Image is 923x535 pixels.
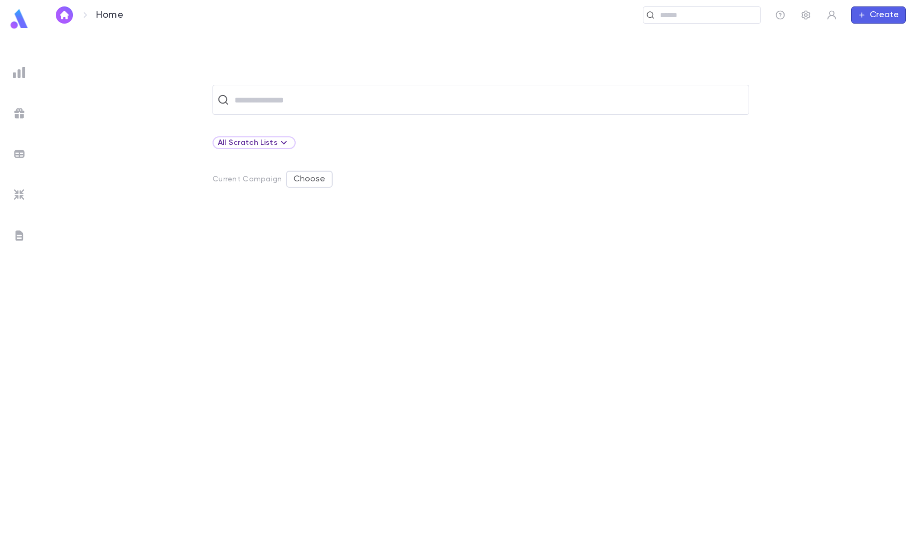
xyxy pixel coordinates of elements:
div: All Scratch Lists [213,136,296,149]
img: letters_grey.7941b92b52307dd3b8a917253454ce1c.svg [13,229,26,242]
button: Choose [286,171,333,188]
img: imports_grey.530a8a0e642e233f2baf0ef88e8c9fcb.svg [13,188,26,201]
img: campaigns_grey.99e729a5f7ee94e3726e6486bddda8f1.svg [13,107,26,120]
button: Create [851,6,906,24]
img: logo [9,9,30,30]
img: reports_grey.c525e4749d1bce6a11f5fe2a8de1b229.svg [13,66,26,79]
p: Current Campaign [213,175,282,184]
div: All Scratch Lists [218,136,290,149]
p: Home [96,9,123,21]
img: batches_grey.339ca447c9d9533ef1741baa751efc33.svg [13,148,26,160]
img: home_white.a664292cf8c1dea59945f0da9f25487c.svg [58,11,71,19]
